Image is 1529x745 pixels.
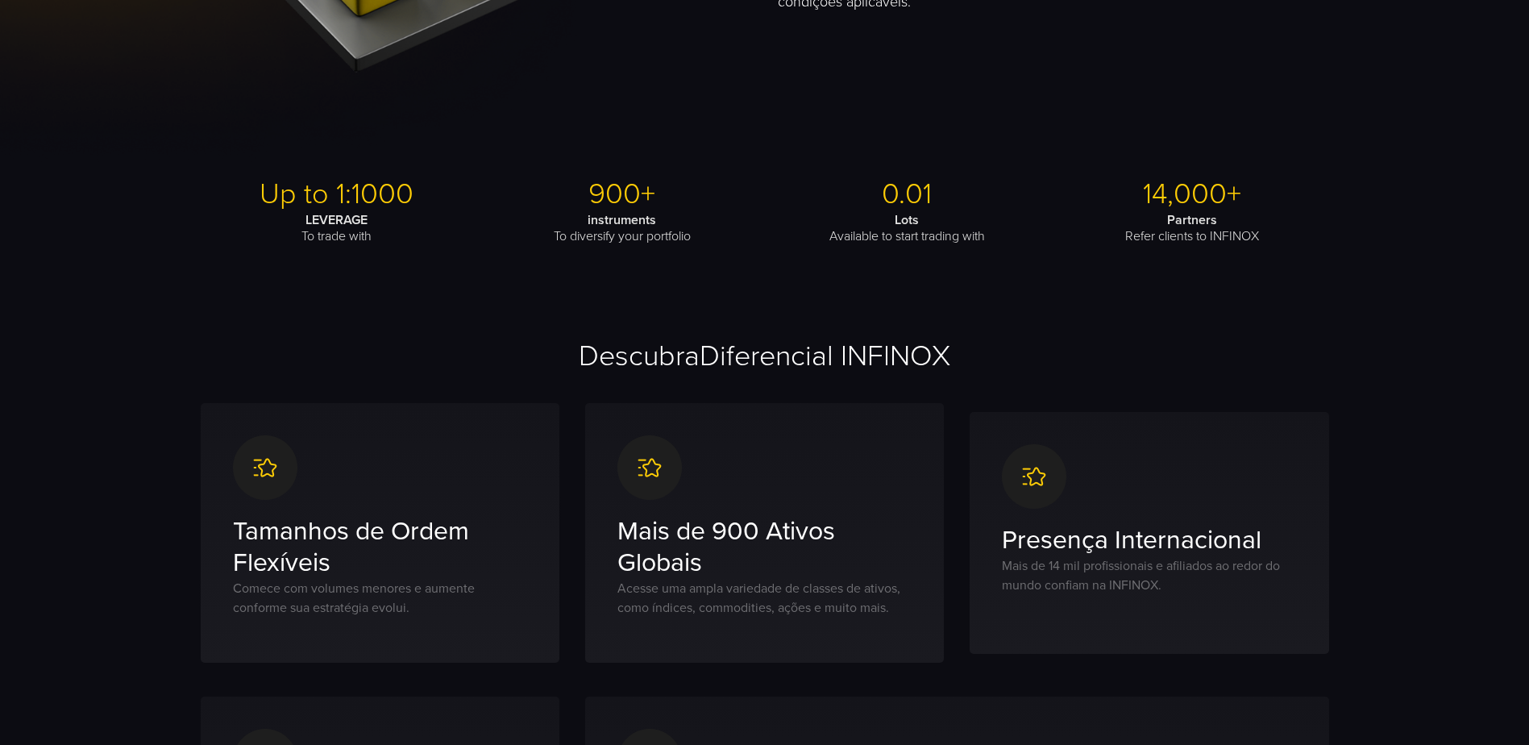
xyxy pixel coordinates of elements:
[895,212,919,228] strong: Lots
[1002,525,1296,556] h3: Presença Internacional
[1002,444,1066,509] img: Presença Internacional
[1167,212,1217,228] strong: Partners
[233,435,297,500] img: Tamanhos de Ordem Flexíveis
[1056,212,1329,244] p: Refer clients to INFINOX
[617,435,682,500] img: Mais de 900 Ativos Globais
[617,516,912,579] h3: Mais de 900 Ativos Globais
[771,177,1044,212] h2: 0.01
[233,579,527,618] p: Comece com volumes menores e aumente conforme sua estratégia evolui.
[700,339,950,373] span: Diferencial INFINOX
[485,212,758,244] p: To diversify your portfolio
[617,579,912,618] p: Acesse uma ampla variedade de classes de ativos, como índices, commodities, ações e muito mais.
[771,212,1044,244] p: Available to start trading with
[233,516,527,579] h3: Tamanhos de Ordem Flexíveis
[305,212,368,228] strong: LEVERAGE
[201,212,474,244] p: To trade with
[588,212,656,228] strong: instruments
[201,177,474,212] h2: Up to 1:1000
[201,339,1329,374] h2: Descubra
[1002,556,1296,595] p: Mais de 14 mil profissionais e afiliados ao redor do mundo confiam na INFINOX.
[485,177,758,212] h2: 900+
[1056,177,1329,212] h2: 14,000+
